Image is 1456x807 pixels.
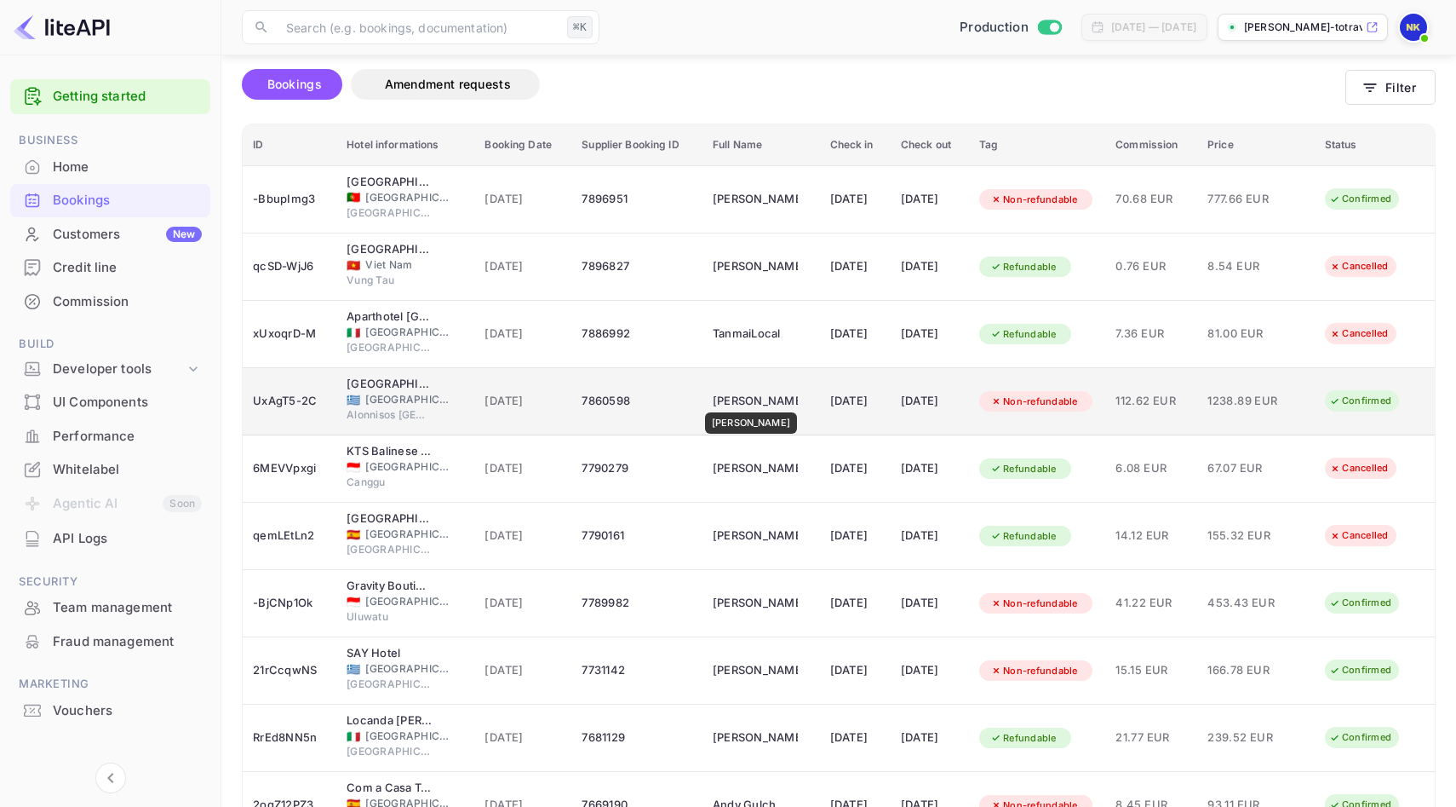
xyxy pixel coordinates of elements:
span: [GEOGRAPHIC_DATA] [365,729,450,744]
span: Marketing [10,675,210,694]
div: Refundable [979,324,1068,345]
span: 6.08 EUR [1115,459,1187,478]
span: Spain [347,529,360,540]
div: [DATE] [901,186,959,213]
p: [PERSON_NAME]-totrave... [1244,20,1362,35]
div: UI Components [10,386,210,419]
div: 6MEVVpxgi [253,455,326,482]
a: Performance [10,420,210,452]
th: Booking Date [474,124,571,166]
span: [GEOGRAPHIC_DATA] [365,661,450,677]
span: Uluwatu [347,609,432,625]
span: 155.32 EUR [1207,527,1293,545]
span: 166.78 EUR [1207,661,1293,680]
span: Indonesia [347,597,360,608]
div: [DATE] [901,657,959,684]
span: Indonesia [347,462,360,473]
span: 453.43 EUR [1207,594,1293,613]
span: Security [10,573,210,591]
div: Arjun Rao [713,455,798,482]
div: Refundable [979,257,1068,278]
div: 7860598 [582,388,692,415]
div: Confirmed [1318,727,1402,748]
div: ⌘K [567,16,593,38]
div: [DATE] [901,724,959,752]
th: ID [243,124,336,166]
div: Team management [10,591,210,625]
span: [DATE] [484,729,561,747]
div: Hotel Gran Ultonia [347,510,432,527]
div: [DATE] [830,388,880,415]
div: [DATE] [901,320,959,348]
div: xUxoqrD-M [253,320,326,348]
div: 7896951 [582,186,692,213]
span: 21.77 EUR [1115,729,1187,747]
div: Fraud management [53,632,202,652]
span: 15.15 EUR [1115,661,1187,680]
div: KTS Balinese Villas [347,443,432,460]
div: API Logs [10,522,210,556]
span: 70.68 EUR [1115,190,1187,209]
div: [DATE] [830,320,880,348]
div: Hotel Zenit Lisboa [347,174,432,191]
div: Performance [53,427,202,447]
span: [GEOGRAPHIC_DATA] [365,594,450,609]
div: Refundable [979,728,1068,749]
a: Fraud management [10,625,210,657]
div: UxAgT5-2C [253,388,326,415]
a: Getting started [53,87,202,107]
div: Locanda della Posta Boutique Hotel [347,712,432,729]
div: account-settings tabs [242,69,1345,100]
div: [DATE] [901,388,959,415]
span: Viet Nam [365,257,450,273]
a: Credit line [10,251,210,283]
span: [DATE] [484,459,561,478]
span: 7.36 EUR [1115,325,1187,343]
span: Build [10,335,210,354]
div: Niko Kampas [713,253,798,280]
span: Portugal [347,192,360,203]
div: Commission [53,292,202,312]
div: qcSD-WjJ6 [253,253,326,280]
div: Non-refundable [979,593,1089,614]
div: Cancelled [1318,256,1399,277]
div: Whitelabel [10,453,210,487]
div: RrEd8NN5n [253,724,326,752]
a: Bookings [10,184,210,216]
div: Cancelled [1318,525,1399,546]
div: Credit line [53,258,202,278]
div: Team management [53,598,202,618]
span: 239.52 EUR [1207,729,1293,747]
div: 7886992 [582,320,692,348]
div: Developer tools [53,360,185,379]
span: Business [10,131,210,150]
span: [DATE] [484,325,561,343]
div: 7731142 [582,657,692,684]
div: [DATE] [830,186,880,213]
div: Fraud management [10,625,210,659]
span: [GEOGRAPHIC_DATA] [365,392,450,407]
div: [DATE] [901,522,959,550]
div: Home [53,158,202,177]
div: Vouchers [10,695,210,728]
span: 112.62 EUR [1115,392,1187,411]
span: Production [960,18,1029,37]
div: [DATE] [830,724,880,752]
span: 67.07 EUR [1207,459,1293,478]
span: [GEOGRAPHIC_DATA] [347,205,432,221]
th: Status [1315,124,1435,166]
div: Confirmed [1318,188,1402,210]
div: Queen Garden Hotel [347,241,432,258]
div: Jemali Mezvrishvili [713,657,798,684]
div: [DATE] [901,455,959,482]
a: Home [10,151,210,182]
div: -BbupImg3 [253,186,326,213]
div: André Lérias [713,590,798,617]
span: 41.22 EUR [1115,594,1187,613]
th: Check out [891,124,969,166]
span: 14.12 EUR [1115,527,1187,545]
div: Home [10,151,210,184]
div: Non-refundable [979,189,1089,210]
span: Greece [347,395,360,406]
div: [DATE] [830,590,880,617]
